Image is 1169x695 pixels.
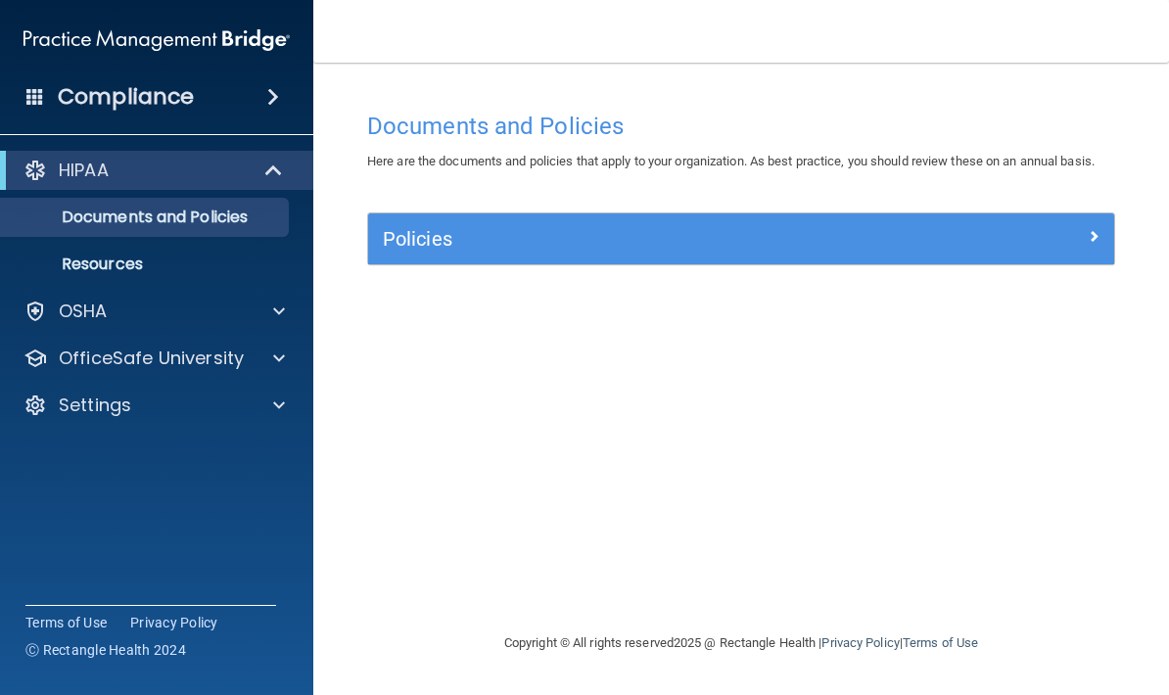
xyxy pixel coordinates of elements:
img: PMB logo [23,21,290,60]
a: Privacy Policy [821,635,899,650]
span: Ⓒ Rectangle Health 2024 [25,640,186,660]
h5: Policies [383,228,913,250]
p: OSHA [59,300,108,323]
p: HIPAA [59,159,109,182]
p: OfficeSafe University [59,347,244,370]
h4: Documents and Policies [367,114,1115,139]
a: Policies [383,223,1099,255]
p: Settings [59,394,131,417]
a: HIPAA [23,159,284,182]
p: Documents and Policies [13,208,280,227]
a: OSHA [23,300,285,323]
a: Terms of Use [25,613,107,632]
p: Resources [13,255,280,274]
a: Terms of Use [903,635,978,650]
h4: Compliance [58,83,194,111]
a: Settings [23,394,285,417]
a: OfficeSafe University [23,347,285,370]
span: Here are the documents and policies that apply to your organization. As best practice, you should... [367,154,1095,168]
div: Copyright © All rights reserved 2025 @ Rectangle Health | | [384,612,1099,674]
a: Privacy Policy [130,613,218,632]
